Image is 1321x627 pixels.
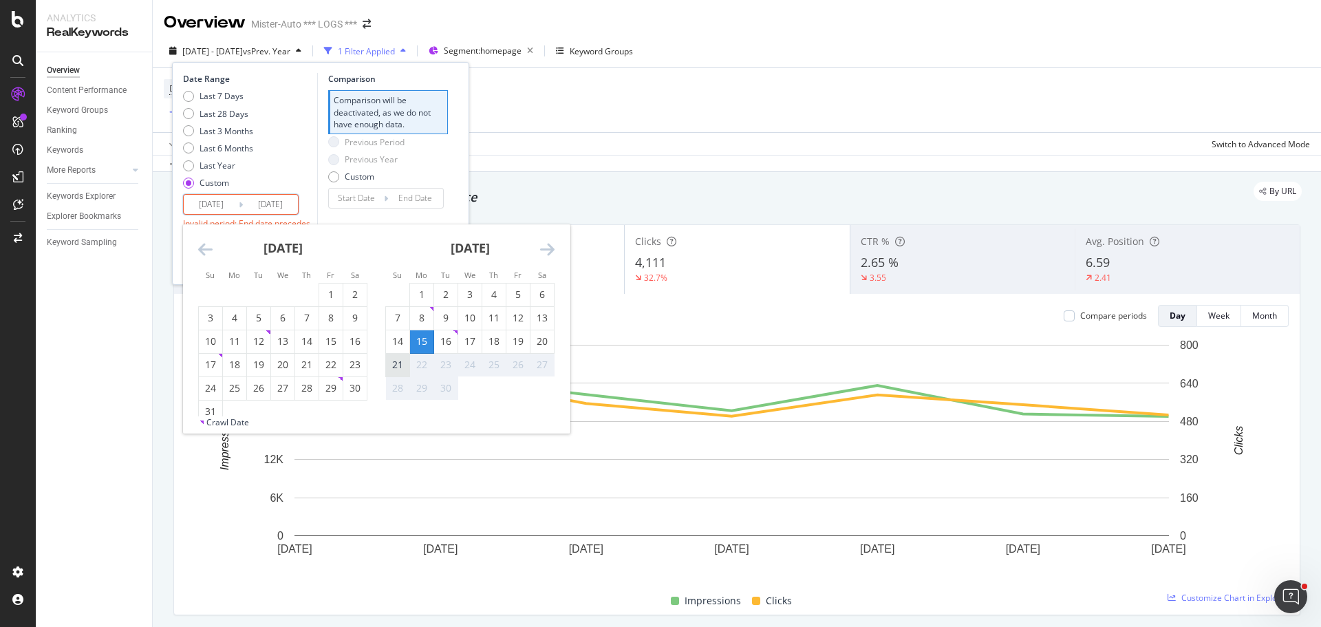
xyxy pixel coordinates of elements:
[295,381,319,395] div: 28
[338,45,395,57] div: 1 Filter Applied
[199,405,222,418] div: 31
[345,171,374,182] div: Custom
[199,311,222,325] div: 3
[319,306,343,330] td: Choose Friday, August 8, 2025 as your check-out date. It’s available.
[183,90,253,102] div: Last 7 Days
[254,270,263,280] small: Tu
[1252,310,1277,321] div: Month
[277,270,288,280] small: We
[295,376,319,400] td: Choose Thursday, August 28, 2025 as your check-out date. It’s available.
[386,353,410,376] td: Choose Sunday, September 21, 2025 as your check-out date. It’s available.
[264,454,284,465] text: 12K
[200,125,253,137] div: Last 3 Months
[714,543,749,555] text: [DATE]
[47,163,96,178] div: More Reports
[530,334,554,348] div: 20
[223,376,247,400] td: Choose Monday, August 25, 2025 as your check-out date. It’s available.
[247,353,271,376] td: Choose Tuesday, August 19, 2025 as your check-out date. It’s available.
[514,270,522,280] small: Fr
[47,11,141,25] div: Analytics
[343,330,367,353] td: Choose Saturday, August 16, 2025 as your check-out date. It’s available.
[410,330,434,353] td: Selected as start date. Monday, September 15, 2025
[319,288,343,301] div: 1
[1180,530,1186,542] text: 0
[247,306,271,330] td: Choose Tuesday, August 5, 2025 as your check-out date. It’s available.
[185,338,1278,577] svg: A chart.
[343,334,367,348] div: 16
[1095,272,1111,284] div: 2.41
[530,330,555,353] td: Choose Saturday, September 20, 2025 as your check-out date. It’s available.
[247,381,270,395] div: 26
[1241,305,1289,327] button: Month
[343,288,367,301] div: 2
[1181,592,1289,604] span: Customize Chart in Explorer
[223,306,247,330] td: Choose Monday, August 4, 2025 as your check-out date. It’s available.
[328,90,448,134] div: Comparison will be deactivated, as we do not have enough data.
[506,353,530,376] td: Not available. Friday, September 26, 2025
[47,83,127,98] div: Content Performance
[223,330,247,353] td: Choose Monday, August 11, 2025 as your check-out date. It’s available.
[271,330,295,353] td: Choose Wednesday, August 13, 2025 as your check-out date. It’s available.
[277,530,283,542] text: 0
[219,411,230,470] text: Impressions
[766,593,792,609] span: Clicks
[277,543,312,555] text: [DATE]
[302,270,311,280] small: Th
[530,288,554,301] div: 6
[295,353,319,376] td: Choose Thursday, August 21, 2025 as your check-out date. It’s available.
[206,416,249,428] div: Crawl Date
[164,11,246,34] div: Overview
[410,353,434,376] td: Not available. Monday, September 22, 2025
[1006,543,1040,555] text: [DATE]
[410,288,433,301] div: 1
[343,358,367,372] div: 23
[1274,580,1307,613] iframe: Intercom live chat
[223,358,246,372] div: 18
[47,209,142,224] a: Explorer Bookmarks
[295,311,319,325] div: 7
[169,83,195,94] span: Device
[343,381,367,395] div: 30
[351,270,359,280] small: Sa
[247,330,271,353] td: Choose Tuesday, August 12, 2025 as your check-out date. It’s available.
[271,334,294,348] div: 13
[295,330,319,353] td: Choose Thursday, August 14, 2025 as your check-out date. It’s available.
[247,358,270,372] div: 19
[199,334,222,348] div: 10
[1197,305,1241,327] button: Week
[164,133,204,155] button: Apply
[343,311,367,325] div: 9
[206,270,215,280] small: Su
[444,45,522,56] span: Segment: homepage
[482,353,506,376] td: Not available. Thursday, September 25, 2025
[1170,310,1185,321] div: Day
[386,334,409,348] div: 14
[271,376,295,400] td: Choose Wednesday, August 27, 2025 as your check-out date. It’s available.
[295,334,319,348] div: 14
[271,306,295,330] td: Choose Wednesday, August 6, 2025 as your check-out date. It’s available.
[434,283,458,306] td: Choose Tuesday, September 2, 2025 as your check-out date. It’s available.
[388,189,443,208] input: End Date
[1080,310,1147,321] div: Compare periods
[506,358,530,372] div: 26
[530,311,554,325] div: 13
[423,543,458,555] text: [DATE]
[410,283,434,306] td: Choose Monday, September 1, 2025 as your check-out date. It’s available.
[1208,310,1229,321] div: Week
[1206,133,1310,155] button: Switch to Advanced Mode
[410,376,434,400] td: Not available. Monday, September 29, 2025
[319,353,343,376] td: Choose Friday, August 22, 2025 as your check-out date. It’s available.
[295,306,319,330] td: Choose Thursday, August 7, 2025 as your check-out date. It’s available.
[1151,543,1185,555] text: [DATE]
[183,142,253,154] div: Last 6 Months
[47,143,83,158] div: Keywords
[434,288,458,301] div: 2
[319,330,343,353] td: Choose Friday, August 15, 2025 as your check-out date. It’s available.
[482,358,506,372] div: 25
[270,492,283,504] text: 6K
[319,283,343,306] td: Choose Friday, August 1, 2025 as your check-out date. It’s available.
[1180,377,1199,389] text: 640
[47,103,142,118] a: Keyword Groups
[327,270,334,280] small: Fr
[319,334,343,348] div: 15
